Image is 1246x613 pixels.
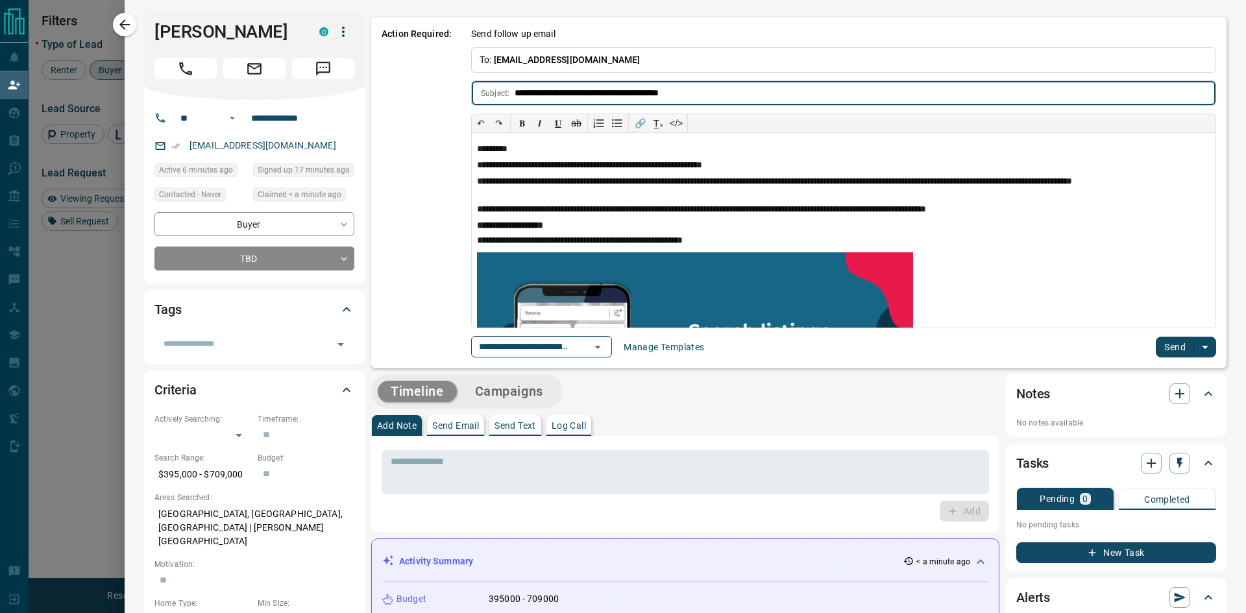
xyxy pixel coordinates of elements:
[1016,587,1050,608] h2: Alerts
[1144,495,1190,504] p: Completed
[1082,494,1088,503] p: 0
[377,421,417,430] p: Add Note
[916,556,970,568] p: < a minute ago
[154,294,354,325] div: Tags
[552,421,586,430] p: Log Call
[490,114,508,132] button: ↷
[1016,515,1216,535] p: No pending tasks
[253,163,354,181] div: Mon Aug 18 2025
[223,58,286,79] span: Email
[462,381,556,402] button: Campaigns
[258,413,354,425] p: Timeframe:
[154,597,251,609] p: Home Type:
[649,114,667,132] button: T̲ₓ
[399,555,473,568] p: Activity Summary
[154,58,217,79] span: Call
[1016,542,1216,563] button: New Task
[154,379,197,400] h2: Criteria
[1016,378,1216,409] div: Notes
[494,54,641,65] span: [EMAIL_ADDRESS][DOMAIN_NAME]
[154,299,181,320] h2: Tags
[258,188,341,201] span: Claimed < a minute ago
[154,21,300,42] h1: [PERSON_NAME]
[319,27,328,36] div: condos.ca
[589,338,607,356] button: Open
[489,592,559,606] p: 395000 - 709000
[608,114,626,132] button: Bullet list
[154,374,354,405] div: Criteria
[1016,383,1050,404] h2: Notes
[292,58,354,79] span: Message
[1016,582,1216,613] div: Alerts
[253,187,354,206] div: Mon Aug 18 2025
[1016,417,1216,429] p: No notes available
[1156,337,1194,357] button: Send
[531,114,549,132] button: 𝑰
[590,114,608,132] button: Numbered list
[1040,494,1075,503] p: Pending
[471,47,1216,73] p: To:
[472,114,490,132] button: ↶
[154,452,251,464] p: Search Range:
[555,118,561,128] span: 𝐔
[154,212,354,236] div: Buyer
[189,140,336,150] a: [EMAIL_ADDRESS][DOMAIN_NAME]
[159,188,221,201] span: Contacted - Never
[332,335,350,354] button: Open
[1156,337,1216,357] div: split button
[513,114,531,132] button: 𝐁
[154,163,247,181] div: Mon Aug 18 2025
[171,141,180,150] svg: Email Verified
[258,163,350,176] span: Signed up 17 minutes ago
[495,421,536,430] p: Send Text
[382,549,988,573] div: Activity Summary< a minute ago
[154,413,251,425] p: Actively Searching:
[154,464,251,485] p: $395,000 - $709,000
[397,592,426,606] p: Budget
[1016,448,1216,479] div: Tasks
[477,252,913,443] img: search_like_a_pro.png
[1016,453,1049,474] h2: Tasks
[549,114,567,132] button: 𝐔
[154,559,354,570] p: Motivation:
[567,114,585,132] button: ab
[432,421,479,430] p: Send Email
[378,381,457,402] button: Timeline
[481,88,509,99] p: Subject:
[631,114,649,132] button: 🔗
[154,246,354,270] div: TBD
[667,114,685,132] button: </>
[616,337,712,357] button: Manage Templates
[382,27,452,357] p: Action Required:
[159,163,233,176] span: Active 6 minutes ago
[154,503,354,552] p: [GEOGRAPHIC_DATA], [GEOGRAPHIC_DATA], [GEOGRAPHIC_DATA] | [PERSON_NAME][GEOGRAPHIC_DATA]
[225,110,240,126] button: Open
[154,492,354,503] p: Areas Searched:
[258,597,354,609] p: Min Size:
[258,452,354,464] p: Budget:
[471,27,556,41] p: Send follow up email
[571,118,581,128] s: ab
